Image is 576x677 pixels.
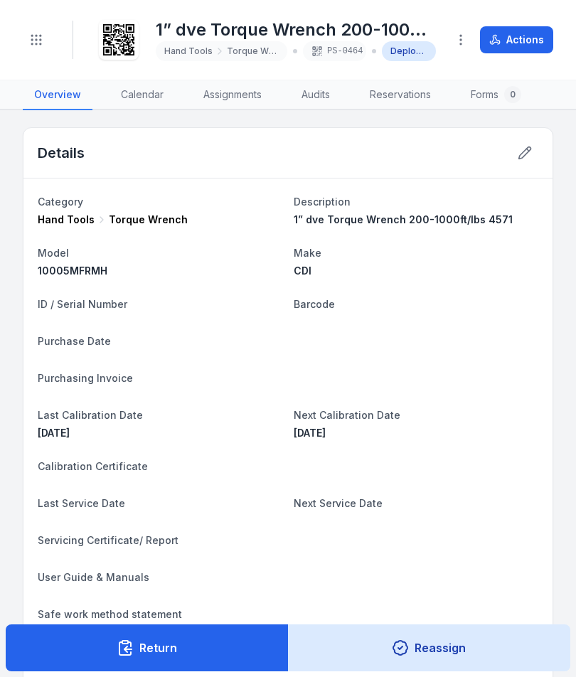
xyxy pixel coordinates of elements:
span: Torque Wrench [227,46,279,57]
span: Description [294,196,351,208]
span: Next Calibration Date [294,409,400,421]
a: Audits [290,80,341,110]
a: Calendar [110,80,175,110]
div: Deployed [382,41,437,61]
button: Actions [480,26,553,53]
span: Last Calibration Date [38,409,143,421]
a: Reservations [358,80,442,110]
h2: Details [38,143,85,163]
span: CDI [294,265,311,277]
button: Return [6,624,289,671]
time: 17/3/2025, 12:00:00 am [38,427,70,439]
span: Model [38,247,69,259]
span: Purchase Date [38,335,111,347]
span: Category [38,196,83,208]
h1: 1” dve Torque Wrench 200-1000ft/lbs 4571 [156,18,436,41]
a: Overview [23,80,92,110]
span: Safe work method statement [38,608,182,620]
span: User Guide & Manuals [38,571,149,583]
span: Servicing Certificate/ Report [38,534,178,546]
span: 10005MFRMH [38,265,107,277]
time: 17/9/2025, 12:00:00 am [294,427,326,439]
span: [DATE] [294,427,326,439]
div: PS-0464 [303,41,366,61]
span: Hand Tools [38,213,95,227]
span: Calibration Certificate [38,460,148,472]
a: Assignments [192,80,273,110]
span: Purchasing Invoice [38,372,133,384]
span: Torque Wrench [109,213,188,227]
span: [DATE] [38,427,70,439]
span: 1” dve Torque Wrench 200-1000ft/lbs 4571 [294,213,513,225]
span: Last Service Date [38,497,125,509]
button: Reassign [288,624,571,671]
span: Barcode [294,298,335,310]
span: ID / Serial Number [38,298,127,310]
span: Hand Tools [164,46,213,57]
div: 0 [504,86,521,103]
span: Make [294,247,321,259]
a: Forms0 [459,80,533,110]
button: Toggle navigation [23,26,50,53]
span: Next Service Date [294,497,383,509]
